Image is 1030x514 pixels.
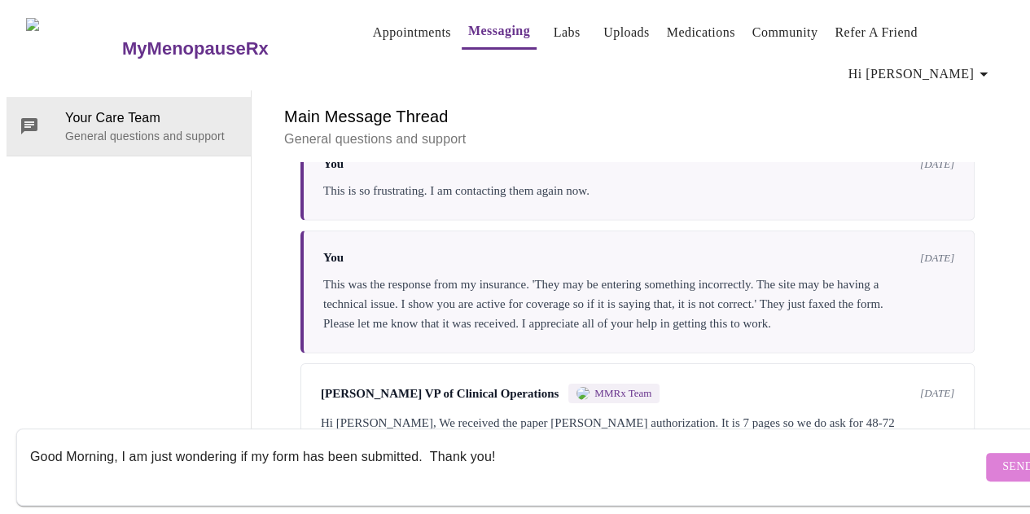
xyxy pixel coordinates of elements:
[122,38,269,59] h3: MyMenopauseRx
[321,387,559,401] span: [PERSON_NAME] VP of Clinical Operations
[26,18,120,79] img: MyMenopauseRx Logo
[323,251,344,265] span: You
[848,63,993,86] span: Hi [PERSON_NAME]
[842,58,1000,90] button: Hi [PERSON_NAME]
[284,130,991,149] p: General questions and support
[323,181,954,200] div: This is so frustrating. I am contacting them again now.
[321,413,954,452] div: Hi [PERSON_NAME], We received the paper [PERSON_NAME] authorization. It is 7 pages so we do ask f...
[554,21,581,44] a: Labs
[65,128,238,144] p: General questions and support
[828,16,924,49] button: Refer a Friend
[920,387,954,400] span: [DATE]
[594,387,651,400] span: MMRx Team
[597,16,656,49] button: Uploads
[468,20,530,42] a: Messaging
[30,441,982,493] textarea: Send a message about your appointment
[920,158,954,171] span: [DATE]
[284,103,991,130] h6: Main Message Thread
[835,21,918,44] a: Refer a Friend
[462,15,537,50] button: Messaging
[373,21,451,44] a: Appointments
[660,16,742,49] button: Medications
[667,21,735,44] a: Medications
[746,16,825,49] button: Community
[752,21,818,44] a: Community
[323,157,344,171] span: You
[576,387,590,400] img: MMRX
[603,21,650,44] a: Uploads
[541,16,593,49] button: Labs
[323,275,954,333] div: This was the response from my insurance. 'They may be entering something incorrectly. The site ma...
[65,108,238,128] span: Your Care Team
[7,97,251,156] div: Your Care TeamGeneral questions and support
[366,16,458,49] button: Appointments
[920,252,954,265] span: [DATE]
[120,20,333,77] a: MyMenopauseRx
